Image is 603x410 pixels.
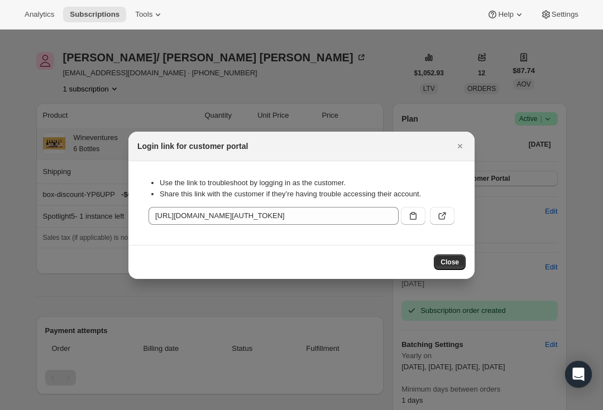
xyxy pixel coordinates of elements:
button: Analytics [18,7,61,22]
button: Close [452,138,468,154]
button: Settings [534,7,585,22]
button: Help [480,7,531,22]
button: Close [434,254,466,270]
span: Subscriptions [70,10,119,19]
span: Close [441,258,459,267]
li: Share this link with the customer if they’re having trouble accessing their account. [160,189,454,200]
button: Subscriptions [63,7,126,22]
span: Help [498,10,513,19]
span: Settings [552,10,578,19]
li: Use the link to troubleshoot by logging in as the customer. [160,177,454,189]
button: Tools [128,7,170,22]
span: Analytics [25,10,54,19]
div: Open Intercom Messenger [565,361,592,388]
span: Tools [135,10,152,19]
h2: Login link for customer portal [137,141,248,152]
